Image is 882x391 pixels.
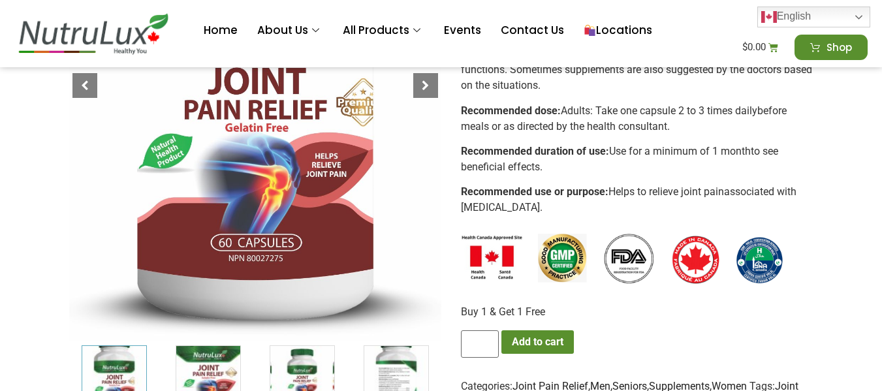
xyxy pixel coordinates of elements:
[742,41,748,53] span: $
[461,104,561,117] b: Recommended dose:
[333,5,434,57] a: All Products
[727,35,795,60] a: $0.00
[461,145,778,173] span: to see beneficial effects.
[574,5,662,57] a: Locations
[584,25,595,36] img: 🛍️
[461,304,813,320] p: Buy 1 & Get 1 Free
[461,185,608,198] b: Recommended use or purpose:
[827,42,852,52] span: Shop
[609,145,751,157] span: Use for a minimum of 1 month
[461,330,499,358] input: Product quantity
[461,145,609,157] b: Recommended duration of use:
[761,9,777,25] img: en
[795,35,868,60] a: Shop
[501,330,574,354] button: Add to cart
[608,185,724,198] span: Helps to relieve joint pain
[491,5,574,57] a: Contact Us
[247,5,333,57] a: About Us
[561,104,757,117] span: Adults: Take one capsule 2 to 3 times daily
[434,5,491,57] a: Events
[194,5,247,57] a: Home
[461,104,787,133] span: before meals or as directed by the health consultant.
[757,7,870,27] a: English
[742,41,766,53] bdi: 0.00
